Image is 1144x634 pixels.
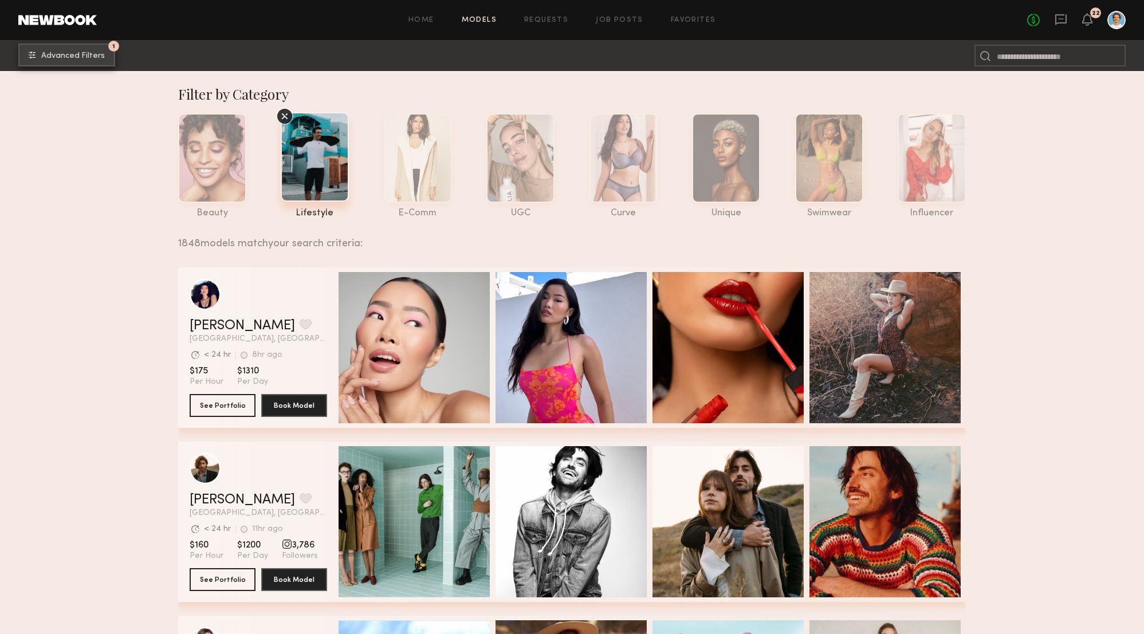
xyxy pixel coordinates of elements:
[261,568,327,591] button: Book Model
[178,85,966,103] div: Filter by Category
[190,377,223,387] span: Per Hour
[190,540,223,551] span: $160
[281,208,349,218] div: lifestyle
[252,351,282,359] div: 8hr ago
[384,208,452,218] div: e-comm
[178,208,246,218] div: beauty
[237,377,268,387] span: Per Day
[462,17,497,24] a: Models
[237,551,268,561] span: Per Day
[190,551,223,561] span: Per Hour
[282,540,318,551] span: 3,786
[671,17,716,24] a: Favorites
[190,365,223,377] span: $175
[486,208,555,218] div: UGC
[237,540,268,551] span: $1200
[261,394,327,417] button: Book Model
[589,208,658,218] div: curve
[112,44,115,49] span: 1
[408,17,434,24] a: Home
[41,52,105,60] span: Advanced Filters
[692,208,760,218] div: unique
[204,351,231,359] div: < 24 hr
[190,568,255,591] button: See Portfolio
[795,208,863,218] div: swimwear
[237,365,268,377] span: $1310
[18,44,115,66] button: 1Advanced Filters
[178,225,957,249] div: 1848 models match your search criteria:
[190,509,327,517] span: [GEOGRAPHIC_DATA], [GEOGRAPHIC_DATA]
[524,17,568,24] a: Requests
[898,208,966,218] div: influencer
[596,17,643,24] a: Job Posts
[252,525,283,533] div: 11hr ago
[1092,10,1100,17] div: 22
[190,493,295,507] a: [PERSON_NAME]
[190,335,327,343] span: [GEOGRAPHIC_DATA], [GEOGRAPHIC_DATA]
[190,394,255,417] button: See Portfolio
[190,319,295,333] a: [PERSON_NAME]
[282,551,318,561] span: Followers
[204,525,231,533] div: < 24 hr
